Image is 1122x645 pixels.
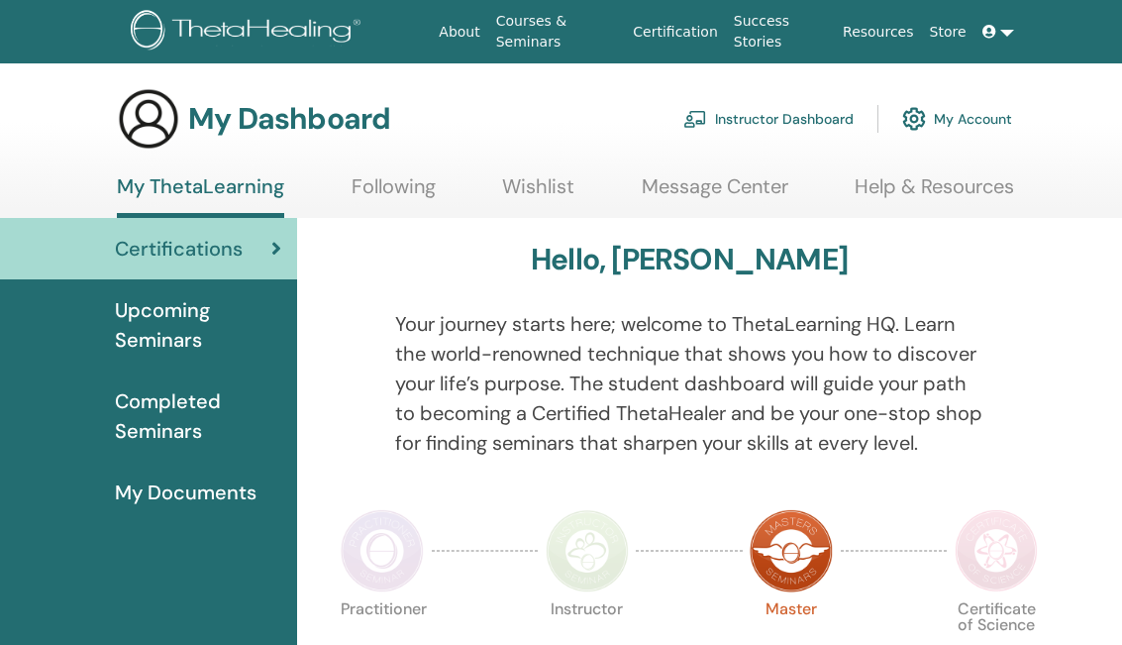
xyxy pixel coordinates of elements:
[115,295,281,355] span: Upcoming Seminars
[115,386,281,446] span: Completed Seminars
[750,509,833,592] img: Master
[642,174,788,213] a: Message Center
[341,509,424,592] img: Practitioner
[922,14,974,51] a: Store
[431,14,487,51] a: About
[115,234,243,264] span: Certifications
[531,242,848,277] h3: Hello, [PERSON_NAME]
[683,110,707,128] img: chalkboard-teacher.svg
[352,174,436,213] a: Following
[115,478,256,507] span: My Documents
[955,509,1038,592] img: Certificate of Science
[546,509,629,592] img: Instructor
[902,102,926,136] img: cog.svg
[683,97,854,141] a: Instructor Dashboard
[188,101,390,137] h3: My Dashboard
[902,97,1012,141] a: My Account
[835,14,922,51] a: Resources
[625,14,725,51] a: Certification
[395,309,984,458] p: Your journey starts here; welcome to ThetaLearning HQ. Learn the world-renowned technique that sh...
[726,3,835,60] a: Success Stories
[131,10,367,54] img: logo.png
[488,3,626,60] a: Courses & Seminars
[117,174,284,218] a: My ThetaLearning
[117,87,180,151] img: generic-user-icon.jpg
[502,174,574,213] a: Wishlist
[855,174,1014,213] a: Help & Resources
